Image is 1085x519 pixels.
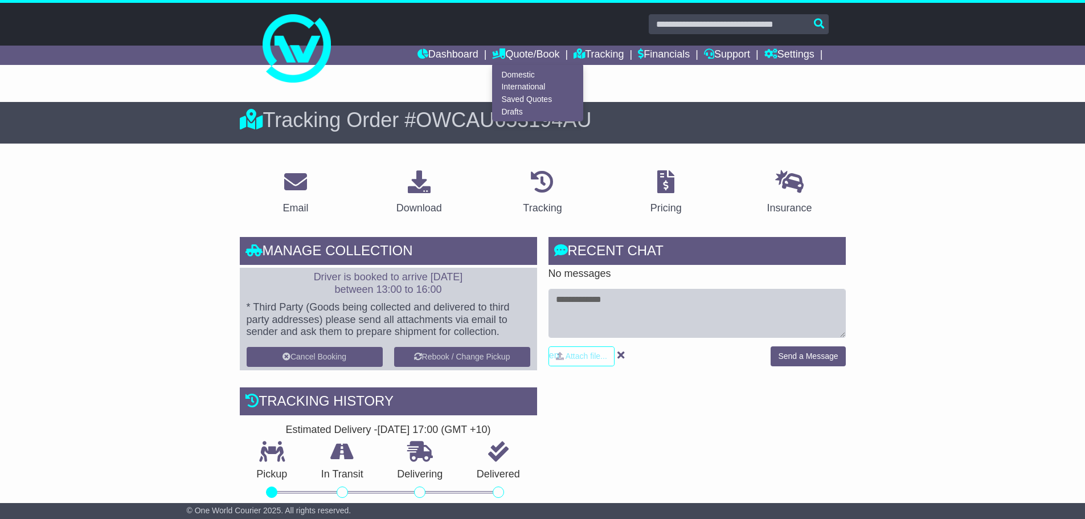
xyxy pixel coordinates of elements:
[275,166,316,220] a: Email
[650,201,682,216] div: Pricing
[240,237,537,268] div: Manage collection
[493,105,583,118] a: Drafts
[380,468,460,481] p: Delivering
[304,468,380,481] p: In Transit
[417,46,478,65] a: Dashboard
[760,166,820,220] a: Insurance
[767,201,812,216] div: Insurance
[515,166,569,220] a: Tracking
[240,108,846,132] div: Tracking Order #
[548,268,846,280] p: No messages
[416,108,591,132] span: OWCAU653194AU
[240,387,537,418] div: Tracking history
[240,424,537,436] div: Estimated Delivery -
[492,46,559,65] a: Quote/Book
[574,46,624,65] a: Tracking
[643,166,689,220] a: Pricing
[247,271,530,296] p: Driver is booked to arrive [DATE] between 13:00 to 16:00
[523,201,562,216] div: Tracking
[240,468,305,481] p: Pickup
[460,468,537,481] p: Delivered
[493,68,583,81] a: Domestic
[638,46,690,65] a: Financials
[493,93,583,106] a: Saved Quotes
[187,506,351,515] span: © One World Courier 2025. All rights reserved.
[247,301,530,338] p: * Third Party (Goods being collected and delivered to third party addresses) please send all atta...
[493,81,583,93] a: International
[394,347,530,367] button: Rebook / Change Pickup
[389,166,449,220] a: Download
[764,46,814,65] a: Settings
[378,424,491,436] div: [DATE] 17:00 (GMT +10)
[396,201,442,216] div: Download
[548,237,846,268] div: RECENT CHAT
[282,201,308,216] div: Email
[771,346,845,366] button: Send a Message
[704,46,750,65] a: Support
[247,347,383,367] button: Cancel Booking
[492,65,583,121] div: Quote/Book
